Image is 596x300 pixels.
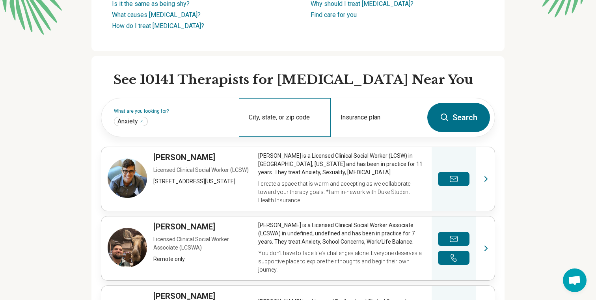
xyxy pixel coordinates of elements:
button: Anxiety [140,119,144,124]
a: How do I treat [MEDICAL_DATA]? [112,22,204,30]
button: Send a message [438,232,469,246]
a: Open chat [563,268,587,292]
button: Send a message [438,172,469,186]
a: Find care for you [311,11,357,19]
h2: See 10141 Therapists for [MEDICAL_DATA] Near You [114,72,495,88]
a: What causes [MEDICAL_DATA]? [112,11,201,19]
label: What are you looking for? [114,109,229,114]
button: Search [427,103,490,132]
span: Anxiety [117,117,138,125]
button: Make a phone call [438,251,469,265]
div: Anxiety [114,117,148,126]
